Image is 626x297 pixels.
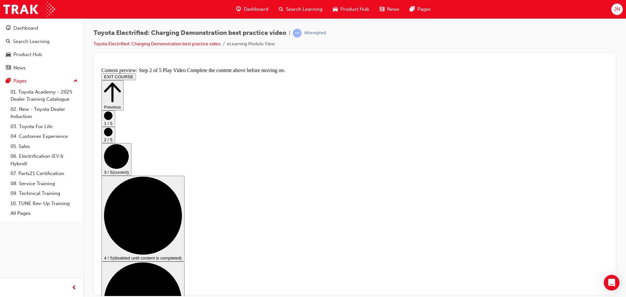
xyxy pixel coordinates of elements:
[5,40,22,45] span: Previous
[5,191,14,196] span: 4 / 5
[5,56,14,61] span: 1 / 5
[293,29,302,37] span: learningRecordVerb_ATTEMPT-icon
[3,62,16,78] button: 2 / 5
[289,29,290,37] span: |
[227,40,275,48] li: eLearning Module View
[6,52,11,58] span: car-icon
[13,24,38,32] div: Dashboard
[3,22,81,34] a: Dashboard
[231,3,274,16] a: guage-iconDashboard
[8,104,81,122] a: 02. New - Toyota Dealer Induction
[405,3,436,16] a: pages-iconPages
[3,2,55,17] img: Trak
[6,78,11,84] span: pages-icon
[8,122,81,132] a: 03. Toyota For Life
[6,25,11,31] span: guage-icon
[274,3,328,16] a: search-iconSearch Learning
[611,4,623,15] button: JN
[3,15,25,46] button: Previous
[3,21,81,75] button: DashboardSearch LearningProduct HubNews
[6,65,11,71] span: news-icon
[13,77,27,85] div: Pages
[73,77,78,85] span: up-icon
[13,51,42,58] div: Product Hub
[3,46,16,62] button: 1 / 5
[380,5,384,13] span: news-icon
[8,208,81,218] a: All Pages
[3,75,81,87] button: Pages
[3,49,81,61] a: Product Hub
[3,78,33,111] button: 3 / 5(current)
[236,5,241,13] span: guage-icon
[604,275,619,290] div: Open Intercom Messenger
[6,39,10,45] span: search-icon
[3,111,86,197] button: 4 / 5(disabled until content is completed)
[3,62,81,74] a: News
[304,30,326,36] div: Attempted
[3,3,509,8] div: Content preview: Step 2 of 5 Play Video Complete the content above before moving on.
[8,151,81,169] a: 06. Electrification (EV & Hybrid)
[8,131,81,141] a: 04. Customer Experience
[286,6,322,13] span: Search Learning
[328,3,374,16] a: car-iconProduct Hub
[8,199,81,209] a: 10. TUNE Rev-Up Training
[8,141,81,152] a: 05. Sales
[94,41,220,47] a: Toyota Electrified: Charging Demonstration best practice video
[13,38,50,45] div: Search Learning
[8,87,81,104] a: 01. Toyota Academy - 2025 Dealer Training Catalogue
[614,6,620,13] span: JN
[94,29,286,37] span: Toyota Electrified: Charging Demonstration best practice video
[72,284,77,292] span: prev-icon
[333,5,338,13] span: car-icon
[417,6,431,13] span: Pages
[5,72,14,77] span: 2 / 5
[3,36,81,48] a: Search Learning
[374,3,405,16] a: news-iconNews
[3,8,37,15] button: EXIT COURSE
[387,6,399,13] span: News
[8,188,81,199] a: 09. Technical Training
[5,105,14,110] span: 3 / 5
[279,5,283,13] span: search-icon
[244,6,268,13] span: Dashboard
[8,179,81,189] a: 08. Service Training
[340,6,369,13] span: Product Hub
[13,64,26,72] div: News
[410,5,415,13] span: pages-icon
[8,169,81,179] a: 07. Parts21 Certification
